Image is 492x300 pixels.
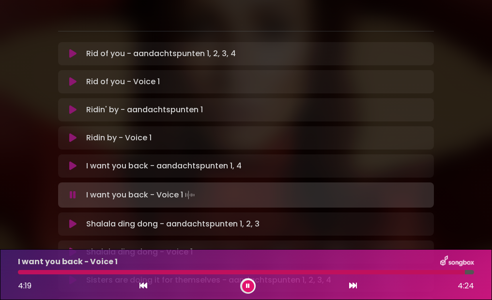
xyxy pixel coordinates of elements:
p: Ridin by - Voice 1 [86,132,152,144]
p: I want you back - Voice 1 [18,256,118,268]
img: songbox-logo-white.png [440,255,474,268]
p: Rid of you - aandachtspunten 1, 2, 3, 4 [86,48,236,60]
p: Shalala ding dong - aandachtspunten 1, 2, 3 [86,218,260,230]
img: waveform4.gif [183,188,197,202]
p: Rid of you - Voice 1 [86,76,160,88]
p: Ridin' by - aandachtspunten 1 [86,104,203,116]
span: 4:24 [458,280,474,292]
span: 4:19 [18,280,31,291]
p: Shalala ding dong - Voice 1 [86,246,193,258]
p: I want you back - Voice 1 [86,188,197,202]
p: I want you back - aandachtspunten 1, 4 [86,160,242,172]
